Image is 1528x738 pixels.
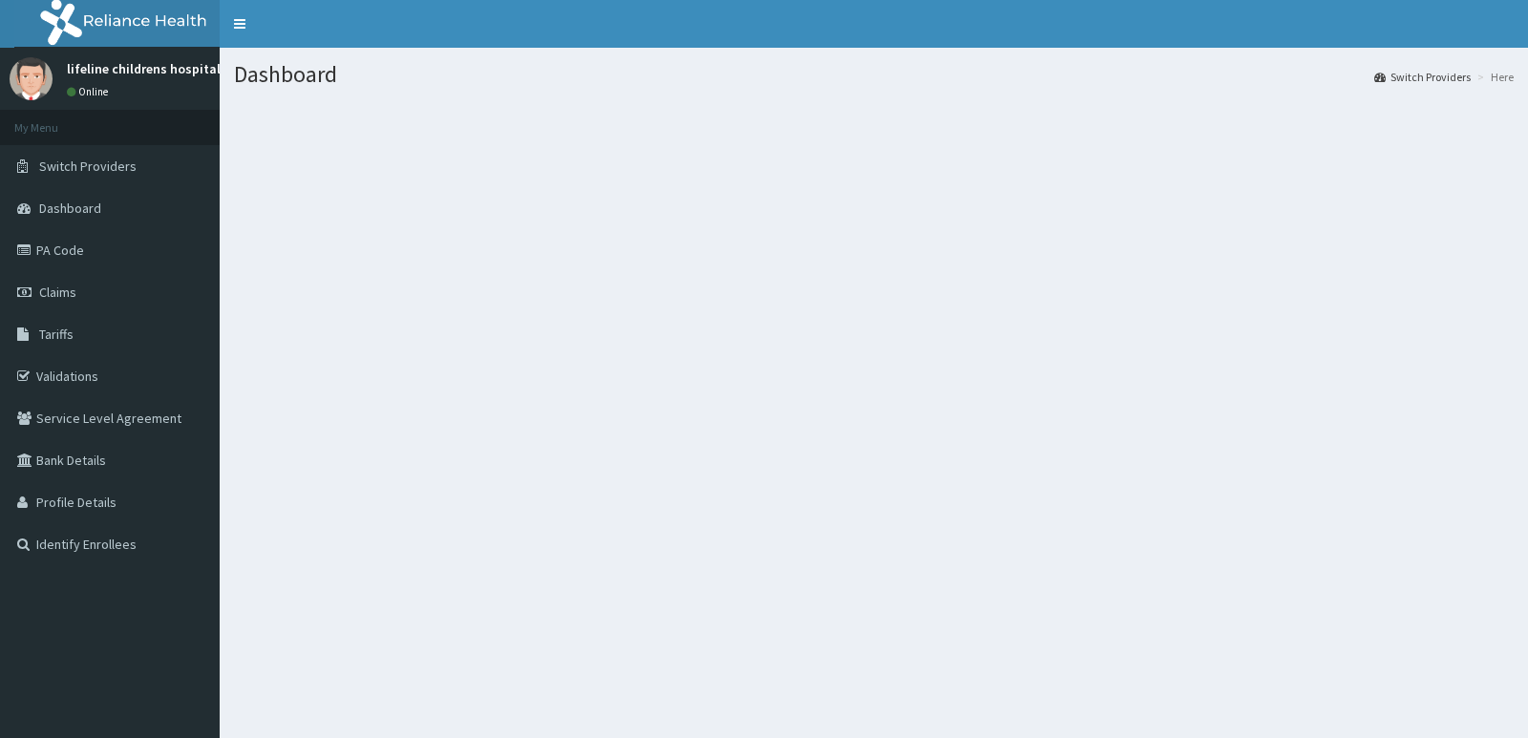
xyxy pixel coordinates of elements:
[1374,69,1471,85] a: Switch Providers
[67,62,221,75] p: lifeline childrens hospital
[39,200,101,217] span: Dashboard
[39,326,74,343] span: Tariffs
[39,284,76,301] span: Claims
[1473,69,1514,85] li: Here
[10,57,53,100] img: User Image
[234,62,1514,87] h1: Dashboard
[67,85,113,98] a: Online
[39,158,137,175] span: Switch Providers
